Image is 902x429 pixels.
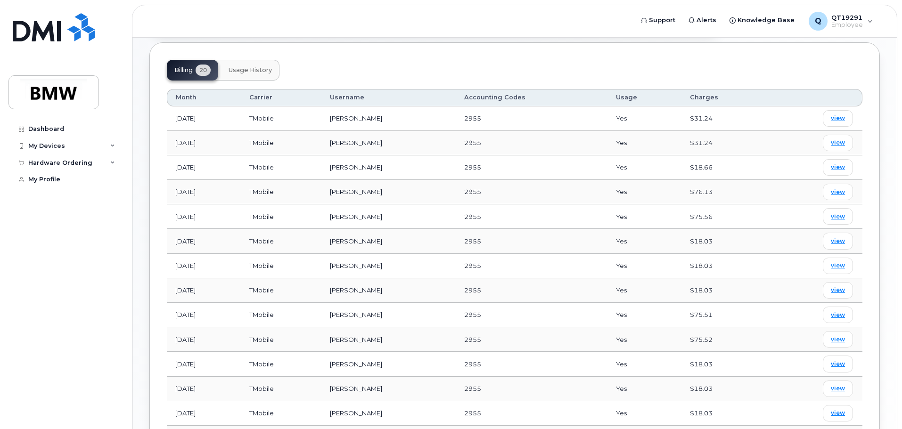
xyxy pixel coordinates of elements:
td: TMobile [241,155,321,180]
span: 2955 [464,213,481,220]
td: [PERSON_NAME] [321,229,456,253]
span: view [831,212,845,221]
span: view [831,311,845,319]
td: TMobile [241,131,321,155]
span: 2955 [464,360,481,368]
td: Yes [607,106,681,131]
span: view [831,163,845,171]
a: view [823,233,853,249]
div: $18.03 [690,409,761,418]
span: view [831,286,845,294]
td: [PERSON_NAME] [321,131,456,155]
td: Yes [607,229,681,253]
span: view [831,384,845,393]
td: TMobile [241,278,321,303]
span: Knowledge Base [738,16,795,25]
div: $18.03 [690,261,761,270]
td: Yes [607,131,681,155]
span: view [831,237,845,245]
td: [DATE] [167,155,241,180]
td: Yes [607,180,681,204]
span: 2955 [464,139,481,146]
span: 2955 [464,114,481,122]
td: [DATE] [167,204,241,229]
div: $31.24 [690,114,761,123]
td: Yes [607,303,681,327]
td: [PERSON_NAME] [321,155,456,180]
td: [PERSON_NAME] [321,278,456,303]
a: view [823,331,853,348]
a: Alerts [682,11,723,30]
span: view [831,409,845,417]
td: TMobile [241,229,321,253]
span: view [831,138,845,147]
td: [DATE] [167,377,241,401]
td: Yes [607,278,681,303]
td: TMobile [241,352,321,376]
td: TMobile [241,303,321,327]
span: 2955 [464,311,481,318]
td: [PERSON_NAME] [321,327,456,352]
td: TMobile [241,204,321,229]
td: [PERSON_NAME] [321,106,456,131]
td: [DATE] [167,278,241,303]
td: Yes [607,327,681,352]
td: [DATE] [167,254,241,278]
div: $18.03 [690,286,761,295]
span: 2955 [464,409,481,417]
div: $18.03 [690,360,761,369]
td: TMobile [241,106,321,131]
a: view [823,258,853,274]
a: view [823,356,853,372]
td: TMobile [241,377,321,401]
a: view [823,135,853,151]
div: $18.03 [690,237,761,246]
span: view [831,261,845,270]
span: Alerts [697,16,716,25]
td: [PERSON_NAME] [321,401,456,426]
td: [DATE] [167,106,241,131]
td: [PERSON_NAME] [321,352,456,376]
td: TMobile [241,401,321,426]
th: Charges [681,89,769,106]
th: Username [321,89,456,106]
td: [PERSON_NAME] [321,204,456,229]
a: Support [634,11,682,30]
span: view [831,335,845,344]
span: Support [649,16,675,25]
div: $31.24 [690,138,761,147]
span: 2955 [464,385,481,392]
a: view [823,208,853,225]
span: 2955 [464,286,481,294]
td: [DATE] [167,401,241,426]
td: TMobile [241,327,321,352]
iframe: Messenger Launcher [861,388,895,422]
span: 2955 [464,163,481,171]
a: view [823,159,853,176]
a: view [823,184,853,200]
div: QT19291 [802,12,879,31]
div: $76.13 [690,187,761,196]
td: [DATE] [167,180,241,204]
span: 2955 [464,336,481,343]
span: view [831,188,845,196]
th: Month [167,89,241,106]
td: [DATE] [167,131,241,155]
td: [PERSON_NAME] [321,377,456,401]
td: [DATE] [167,303,241,327]
td: [DATE] [167,229,241,253]
th: Carrier [241,89,321,106]
td: [PERSON_NAME] [321,180,456,204]
td: Yes [607,155,681,180]
span: view [831,114,845,122]
span: Usage History [229,66,272,74]
td: [PERSON_NAME] [321,254,456,278]
span: QT19291 [831,14,863,21]
a: view [823,307,853,323]
a: view [823,380,853,397]
td: [PERSON_NAME] [321,303,456,327]
td: Yes [607,204,681,229]
td: TMobile [241,254,321,278]
div: $75.56 [690,212,761,221]
div: $18.66 [690,163,761,172]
